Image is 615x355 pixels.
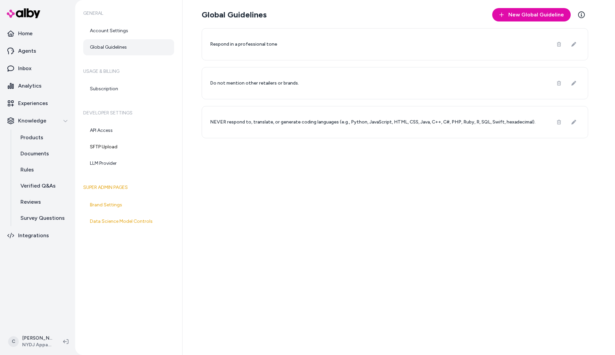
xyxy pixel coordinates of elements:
[18,232,49,240] p: Integrations
[14,146,72,162] a: Documents
[83,23,174,39] a: Account Settings
[20,214,65,222] p: Survey Questions
[22,342,52,348] span: NYDJ Apparel
[18,99,48,107] p: Experiences
[83,213,174,230] a: Data Science Model Controls
[83,39,174,55] a: Global Guidelines
[20,150,49,158] p: Documents
[3,227,72,244] a: Integrations
[3,113,72,129] button: Knowledge
[210,119,535,125] p: NEVER respond to, translate, or generate coding languages (e.g., Python, JavaScript, HTML, CSS, J...
[202,9,267,20] h2: Global Guidelines
[18,30,33,38] p: Home
[14,130,72,146] a: Products
[3,60,72,77] a: Inbox
[4,331,58,352] button: C[PERSON_NAME]NYDJ Apparel
[83,4,174,23] h6: General
[14,210,72,226] a: Survey Questions
[20,134,43,142] p: Products
[3,26,72,42] a: Home
[18,117,46,125] p: Knowledge
[83,122,174,139] a: API Access
[3,43,72,59] a: Agents
[20,166,34,174] p: Rules
[7,8,40,18] img: alby Logo
[210,41,277,48] p: Respond in a professional tone
[83,104,174,122] h6: Developer Settings
[83,155,174,171] a: LLM Provider
[18,47,36,55] p: Agents
[18,82,42,90] p: Analytics
[210,80,299,87] p: Do not mention other retailers or brands.
[83,81,174,97] a: Subscription
[508,11,564,19] span: New Global Guideline
[83,139,174,155] a: SFTP Upload
[20,182,56,190] p: Verified Q&As
[3,78,72,94] a: Analytics
[20,198,41,206] p: Reviews
[14,162,72,178] a: Rules
[14,194,72,210] a: Reviews
[22,335,52,342] p: [PERSON_NAME]
[18,64,32,72] p: Inbox
[83,197,174,213] a: Brand Settings
[83,178,174,197] h6: Super Admin Pages
[83,62,174,81] h6: Usage & Billing
[492,8,571,21] button: New Global Guideline
[8,336,19,347] span: C
[3,95,72,111] a: Experiences
[14,178,72,194] a: Verified Q&As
